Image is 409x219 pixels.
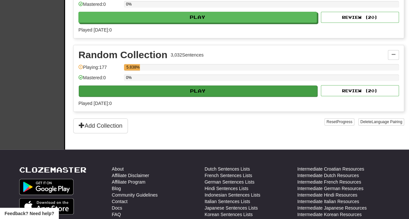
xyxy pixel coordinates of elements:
a: Dutch Sentences Lists [205,166,250,172]
div: Playing: 177 [78,64,121,75]
div: 3,032 Sentences [170,52,203,58]
button: Play [78,12,317,23]
a: Indonesian Sentences Lists [205,192,260,198]
a: Intermediate Hindi Resources [297,192,357,198]
a: Affiliate Program [112,179,145,185]
a: About [112,166,124,172]
div: Mastered: 0 [78,74,121,85]
a: Korean Sentences Lists [205,211,253,218]
button: Review (20) [321,85,399,96]
a: Community Guidelines [112,192,158,198]
a: Intermediate Korean Resources [297,211,362,218]
a: German Sentences Lists [205,179,254,185]
div: Mastered: 0 [78,1,121,12]
a: Intermediate French Resources [297,179,361,185]
a: Italian Sentences Lists [205,198,250,205]
a: Japanese Sentences Lists [205,205,258,211]
a: Intermediate Italian Resources [297,198,359,205]
a: Hindi Sentences Lists [205,185,249,192]
a: Docs [112,205,122,211]
a: Intermediate Dutch Resources [297,172,359,179]
button: Add Collection [73,118,128,133]
div: 5.838% [126,64,140,71]
a: French Sentences Lists [205,172,252,179]
button: Review (20) [321,12,399,23]
a: Clozemaster [19,166,87,174]
span: Language Pairing [372,120,402,124]
button: DeleteLanguage Pairing [358,118,404,125]
a: Intermediate Croatian Resources [297,166,364,172]
a: Affiliate Disclaimer [112,172,149,179]
div: Random Collection [78,50,167,60]
button: ResetProgress [324,118,354,125]
button: Play [79,85,317,97]
span: Played [DATE]: 0 [78,101,112,106]
a: Intermediate Japanese Resources [297,205,367,211]
a: Blog [112,185,121,192]
span: Open feedback widget [5,210,54,217]
img: Get it on Google Play [19,179,74,195]
span: Progress [337,120,352,124]
a: FAQ [112,211,121,218]
img: Get it on App Store [19,198,74,214]
a: Contact [112,198,128,205]
span: Played [DATE]: 0 [78,27,112,32]
a: Intermediate German Resources [297,185,363,192]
